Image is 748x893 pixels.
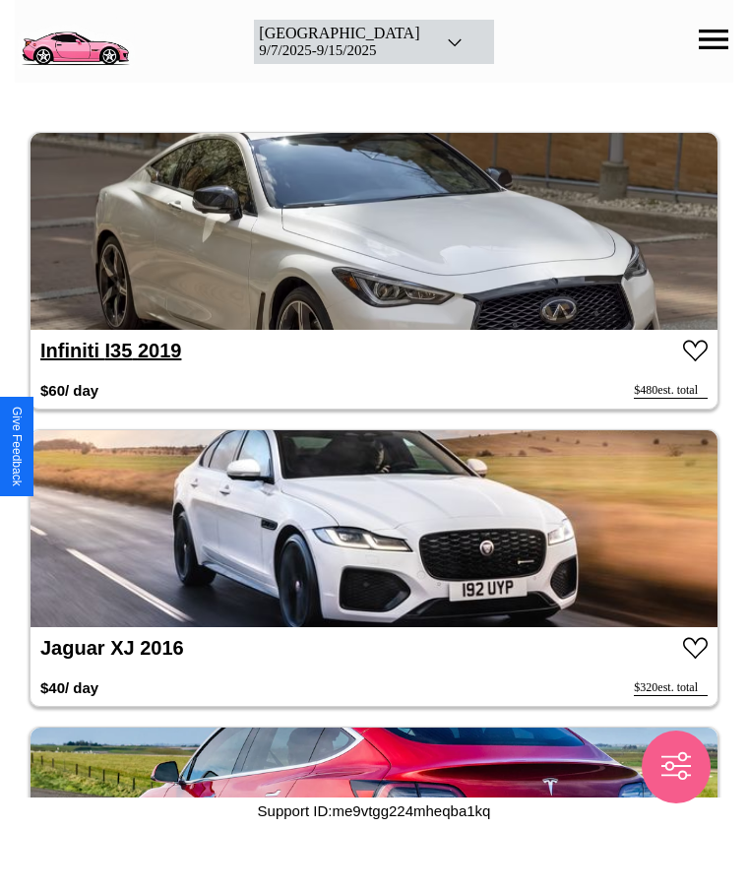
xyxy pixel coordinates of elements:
[40,340,181,361] a: Infiniti I35 2019
[259,42,419,59] div: 9 / 7 / 2025 - 9 / 15 / 2025
[634,383,708,399] div: $ 480 est. total
[40,670,98,706] h3: $ 40 / day
[40,372,98,409] h3: $ 60 / day
[634,680,708,696] div: $ 320 est. total
[15,10,135,69] img: logo
[40,637,184,659] a: Jaguar XJ 2016
[258,797,491,824] p: Support ID: me9vtgg224mheqba1kq
[10,407,24,486] div: Give Feedback
[259,25,419,42] div: [GEOGRAPHIC_DATA]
